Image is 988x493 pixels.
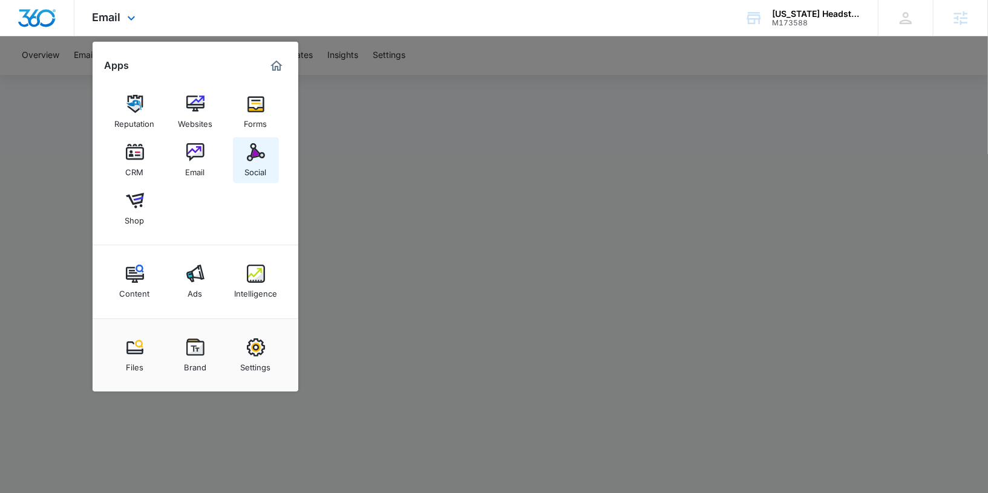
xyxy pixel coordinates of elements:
[233,259,279,304] a: Intelligence
[112,332,158,378] a: Files
[184,356,206,372] div: Brand
[112,137,158,183] a: CRM
[126,161,144,177] div: CRM
[112,89,158,135] a: Reputation
[772,9,860,19] div: account name
[120,283,150,298] div: Content
[178,113,212,129] div: Websites
[267,56,286,76] a: Marketing 360® Dashboard
[234,283,277,298] div: Intelligence
[115,113,155,129] div: Reputation
[112,259,158,304] a: Content
[172,137,218,183] a: Email
[172,89,218,135] a: Websites
[172,259,218,304] a: Ads
[244,113,267,129] div: Forms
[772,19,860,27] div: account id
[241,356,271,372] div: Settings
[93,11,121,24] span: Email
[186,161,205,177] div: Email
[172,332,218,378] a: Brand
[233,89,279,135] a: Forms
[233,137,279,183] a: Social
[233,332,279,378] a: Settings
[125,210,145,225] div: Shop
[188,283,203,298] div: Ads
[112,185,158,231] a: Shop
[245,161,267,177] div: Social
[126,356,143,372] div: Files
[105,60,129,71] h2: Apps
